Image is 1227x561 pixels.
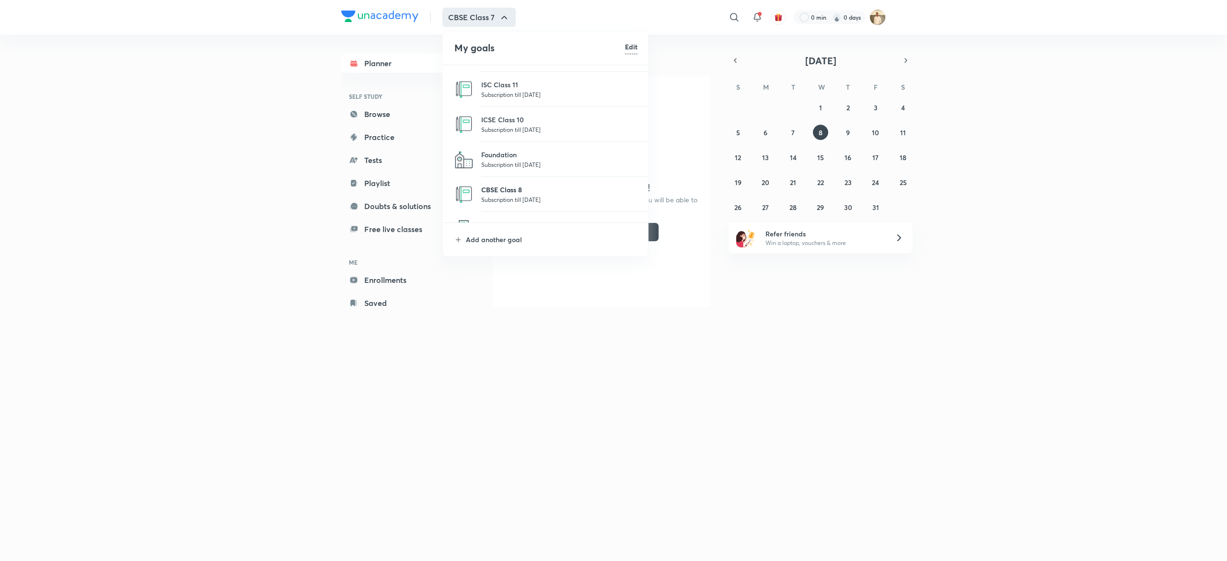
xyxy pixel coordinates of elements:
[454,41,625,55] h4: My goals
[454,150,474,169] img: Foundation
[481,115,637,125] p: ICSE Class 10
[481,195,637,204] p: Subscription till [DATE]
[454,115,474,134] img: ICSE Class 10
[481,90,637,99] p: Subscription till [DATE]
[454,220,474,239] img: CBSE Class 10
[481,160,637,169] p: Subscription till [DATE]
[481,185,637,195] p: CBSE Class 8
[466,234,637,245] p: Add another goal
[481,220,637,230] p: CBSE Class 10
[454,80,474,99] img: ISC Class 11
[481,80,637,90] p: ISC Class 11
[481,125,637,134] p: Subscription till [DATE]
[481,150,637,160] p: Foundation
[625,42,637,52] h6: Edit
[454,185,474,204] img: CBSE Class 8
